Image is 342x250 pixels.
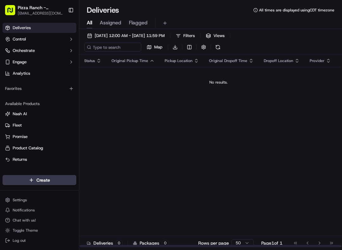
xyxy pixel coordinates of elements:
span: Status [84,58,95,63]
button: Chat with us! [3,216,76,225]
button: See all [98,81,115,89]
button: Filters [173,31,198,40]
span: Views [213,33,225,39]
button: Map [144,43,165,52]
span: Dropoff Location [264,58,293,63]
div: Past conversations [6,82,42,87]
span: Provider [310,58,325,63]
button: Log out [3,236,76,245]
span: Product Catalog [13,145,43,151]
p: Welcome 👋 [6,25,115,35]
button: Settings [3,196,76,204]
span: [DATE] 12:00 AM - [DATE] 11:59 PM [95,33,165,39]
button: Fleet [3,120,76,130]
div: Page 1 of 1 [261,240,282,246]
span: Settings [13,197,27,203]
img: 1736555255976-a54dd68f-1ca7-489b-9aae-adbdc363a1c4 [13,98,18,103]
span: Original Pickup Time [111,58,148,63]
span: Promise [13,134,28,140]
span: Toggle Theme [13,228,38,233]
div: Packages [133,240,169,246]
button: Create [3,175,76,185]
div: Favorites [3,84,76,94]
span: Log out [13,238,26,243]
a: Analytics [3,68,76,78]
button: Nash AI [3,109,76,119]
span: Control [13,36,26,42]
img: Nash [6,6,19,19]
img: 1736555255976-a54dd68f-1ca7-489b-9aae-adbdc363a1c4 [6,60,18,72]
img: Joseph V. [6,92,16,102]
button: Engage [3,57,76,67]
button: Promise [3,132,76,142]
button: Product Catalog [3,143,76,153]
div: Available Products [3,99,76,109]
span: Notifications [13,208,35,213]
button: Returns [3,154,76,165]
a: Powered byPylon [45,140,77,145]
span: Engage [13,59,27,65]
button: Orchestrate [3,46,76,56]
button: Pizza Ranch - [GEOGRAPHIC_DATA], [GEOGRAPHIC_DATA][EMAIL_ADDRESS][DOMAIN_NAME] [3,3,66,18]
span: All times are displayed using CDT timezone [259,8,334,13]
a: Deliveries [3,23,76,33]
span: Map [154,44,162,50]
span: Returns [13,157,27,162]
img: 1756434665150-4e636765-6d04-44f2-b13a-1d7bbed723a0 [13,60,25,72]
span: Deliveries [13,25,31,31]
div: 📗 [6,125,11,130]
a: Product Catalog [5,145,74,151]
span: Original Dropoff Time [209,58,247,63]
a: Fleet [5,122,74,128]
button: Notifications [3,206,76,215]
button: Control [3,34,76,44]
button: Toggle Theme [3,226,76,235]
input: Type to search [84,43,141,52]
span: Orchestrate [13,48,35,53]
span: Chat with us! [13,218,36,223]
span: Knowledge Base [13,124,48,131]
button: Refresh [213,43,222,52]
span: • [53,98,55,103]
span: [PERSON_NAME] [20,98,51,103]
a: Returns [5,157,74,162]
div: We're available if you need us! [28,67,87,72]
span: [DATE] [56,98,69,103]
span: Analytics [13,71,30,76]
span: Filters [183,33,195,39]
a: Nash AI [5,111,74,117]
a: 📗Knowledge Base [4,122,51,133]
div: 0 [116,240,123,246]
span: Assigned [100,19,121,27]
span: Flagged [129,19,148,27]
button: [EMAIL_ADDRESS][DOMAIN_NAME] [18,11,63,16]
span: Pickup Location [165,58,193,63]
button: Start new chat [108,62,115,70]
span: Fleet [13,122,22,128]
h1: Deliveries [87,5,119,15]
span: Nash AI [13,111,27,117]
span: Pylon [63,140,77,145]
button: [DATE] 12:00 AM - [DATE] 11:59 PM [84,31,168,40]
div: Deliveries [87,240,123,246]
button: Views [203,31,227,40]
div: Start new chat [28,60,104,67]
div: 0 [162,240,169,246]
span: Create [36,177,50,183]
button: Pizza Ranch - [GEOGRAPHIC_DATA], [GEOGRAPHIC_DATA] [18,4,63,11]
a: 💻API Documentation [51,122,104,133]
input: Got a question? Start typing here... [16,41,114,47]
p: Rows per page [198,240,229,246]
span: API Documentation [60,124,102,131]
span: All [87,19,92,27]
a: Promise [5,134,74,140]
div: 💻 [54,125,59,130]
